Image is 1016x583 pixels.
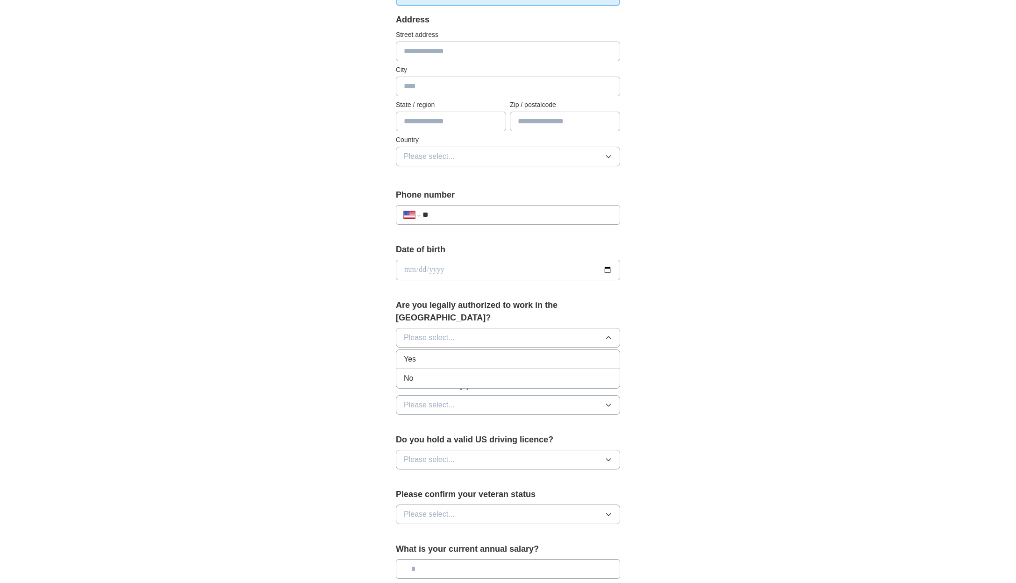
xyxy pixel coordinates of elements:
[396,450,620,469] button: Please select...
[396,299,620,324] label: Are you legally authorized to work in the [GEOGRAPHIC_DATA]?
[404,454,455,465] span: Please select...
[404,332,455,343] span: Please select...
[404,151,455,162] span: Please select...
[396,135,620,145] label: Country
[396,505,620,524] button: Please select...
[396,434,620,446] label: Do you hold a valid US driving licence?
[404,399,455,411] span: Please select...
[396,14,620,26] div: Address
[396,147,620,166] button: Please select...
[396,395,620,415] button: Please select...
[396,488,620,501] label: Please confirm your veteran status
[510,100,620,110] label: Zip / postalcode
[396,243,620,256] label: Date of birth
[404,373,413,384] span: No
[404,354,416,365] span: Yes
[396,65,620,75] label: City
[396,189,620,201] label: Phone number
[396,328,620,348] button: Please select...
[396,30,620,40] label: Street address
[396,100,506,110] label: State / region
[396,543,620,555] label: What is your current annual salary?
[404,509,455,520] span: Please select...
